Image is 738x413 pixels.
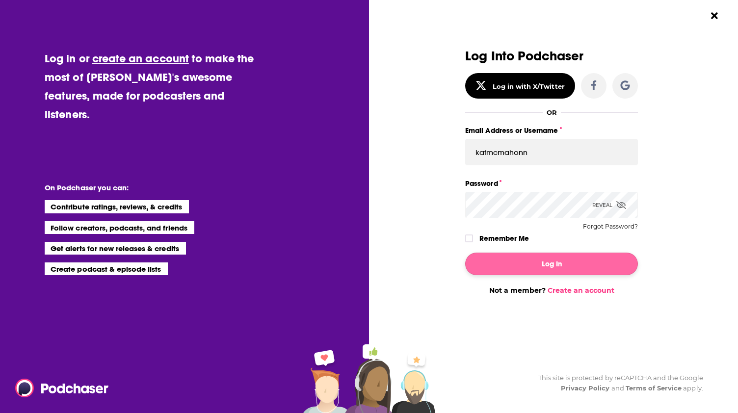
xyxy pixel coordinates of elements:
label: Remember Me [479,232,529,245]
button: Close Button [705,6,724,25]
div: OR [547,108,557,116]
div: Not a member? [465,286,638,295]
label: Password [465,177,638,190]
a: Create an account [548,286,614,295]
a: Podchaser - Follow, Share and Rate Podcasts [15,379,102,397]
div: This site is protected by reCAPTCHA and the Google and apply. [530,373,703,393]
div: Reveal [592,192,626,218]
img: Podchaser - Follow, Share and Rate Podcasts [15,379,109,397]
li: Contribute ratings, reviews, & credits [45,200,189,213]
label: Email Address or Username [465,124,638,137]
a: create an account [92,52,189,65]
a: Privacy Policy [561,384,610,392]
h3: Log Into Podchaser [465,49,638,63]
li: On Podchaser you can: [45,183,241,192]
button: Log In [465,253,638,275]
li: Create podcast & episode lists [45,262,168,275]
li: Follow creators, podcasts, and friends [45,221,194,234]
a: Terms of Service [626,384,682,392]
li: Get alerts for new releases & credits [45,242,185,255]
input: Email Address or Username [465,139,638,165]
button: Forgot Password? [583,223,638,230]
button: Log in with X/Twitter [465,73,575,99]
div: Log in with X/Twitter [493,82,565,90]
